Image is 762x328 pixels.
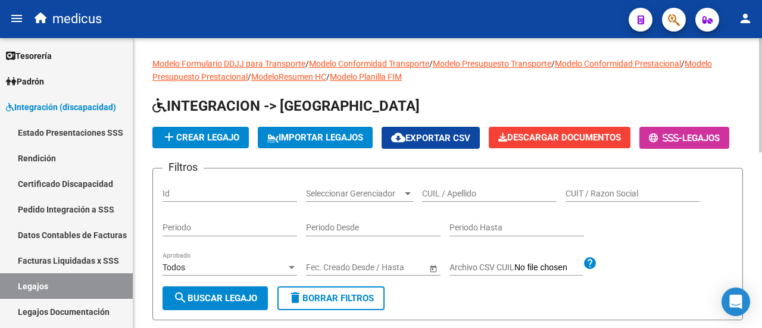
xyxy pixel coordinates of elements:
[382,127,480,149] button: Exportar CSV
[498,132,621,143] span: Descargar Documentos
[391,133,470,143] span: Exportar CSV
[330,72,402,82] a: Modelo Planilla FIM
[639,127,729,149] button: -Legajos
[649,133,682,143] span: -
[722,288,750,316] div: Open Intercom Messenger
[277,286,385,310] button: Borrar Filtros
[288,290,302,305] mat-icon: delete
[306,263,343,273] input: Start date
[489,127,630,148] button: Descargar Documentos
[152,98,420,114] span: INTEGRACION -> [GEOGRAPHIC_DATA]
[6,101,116,114] span: Integración (discapacidad)
[309,59,429,68] a: Modelo Conformidad Transporte
[433,59,551,68] a: Modelo Presupuesto Transporte
[173,293,257,304] span: Buscar Legajo
[258,127,373,148] button: IMPORTAR LEGAJOS
[163,286,268,310] button: Buscar Legajo
[10,11,24,26] mat-icon: menu
[52,6,102,32] span: medicus
[288,293,374,304] span: Borrar Filtros
[6,49,52,63] span: Tesorería
[267,132,363,143] span: IMPORTAR LEGAJOS
[163,159,204,176] h3: Filtros
[353,263,411,273] input: End date
[152,59,305,68] a: Modelo Formulario DDJJ para Transporte
[173,290,188,305] mat-icon: search
[162,132,239,143] span: Crear Legajo
[514,263,583,273] input: Archivo CSV CUIL
[682,133,720,143] span: Legajos
[555,59,681,68] a: Modelo Conformidad Prestacional
[391,130,405,145] mat-icon: cloud_download
[152,127,249,148] button: Crear Legajo
[251,72,326,82] a: ModeloResumen HC
[449,263,514,272] span: Archivo CSV CUIL
[583,256,597,270] mat-icon: help
[6,75,44,88] span: Padrón
[163,263,185,272] span: Todos
[306,189,402,199] span: Seleccionar Gerenciador
[738,11,752,26] mat-icon: person
[162,130,176,144] mat-icon: add
[427,262,439,274] button: Open calendar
